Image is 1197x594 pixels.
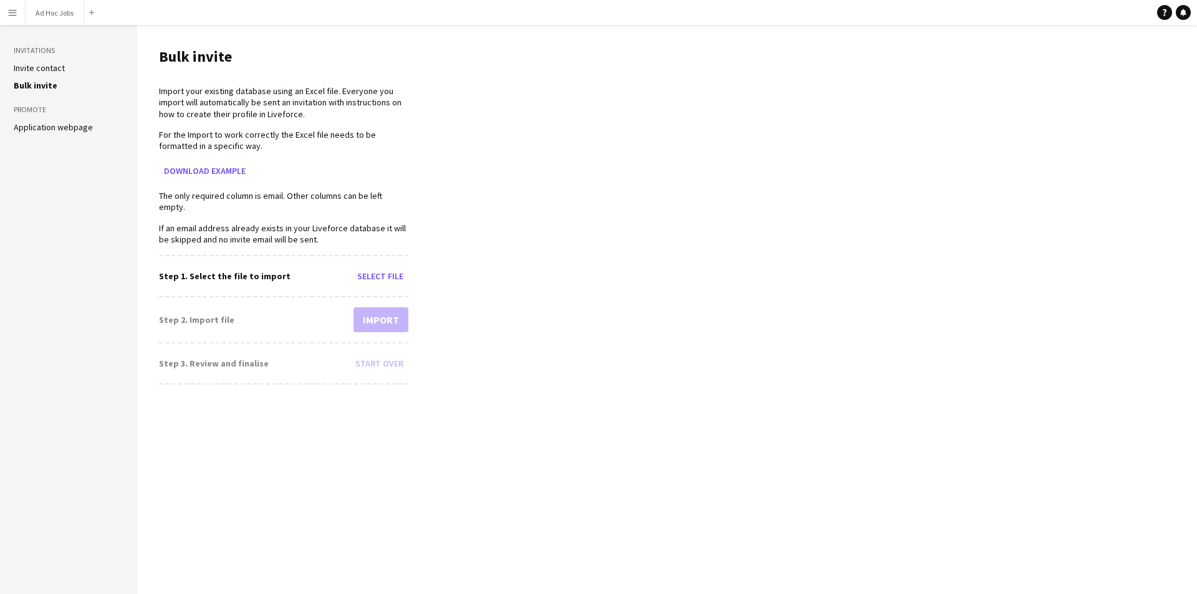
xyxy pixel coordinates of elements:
[159,223,408,245] p: If an email address already exists in your Liveforce database it will be skipped and no invite em...
[14,122,93,133] a: Application webpage
[159,358,269,369] div: Step 3. Review and finalise
[159,314,234,325] div: Step 2. Import file
[26,1,84,25] button: Ad Hoc Jobs
[159,190,408,213] p: The only required column is email. Other columns can be left empty.
[352,266,408,286] button: Select file
[159,85,408,120] p: Import your existing database using an Excel file. Everyone you import will automatically be sent...
[159,161,251,181] button: Download example
[159,271,291,282] div: Step 1. Select the file to import
[159,47,408,66] h1: Bulk invite
[159,129,408,151] p: For the Import to work correctly the Excel file needs to be formatted in a specific way.
[14,45,123,56] h3: Invitations
[14,80,57,91] a: Bulk invite
[14,104,123,115] h3: Promote
[14,62,65,74] a: Invite contact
